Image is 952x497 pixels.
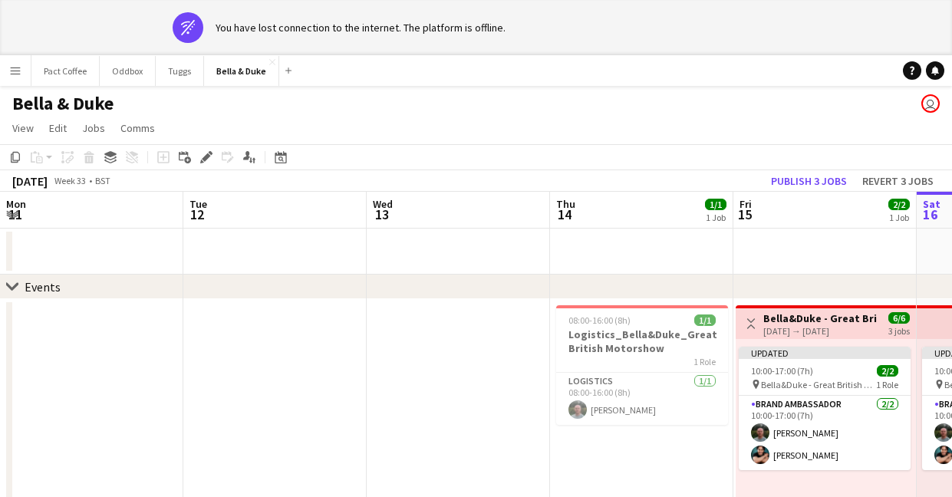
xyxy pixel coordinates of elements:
[43,118,73,138] a: Edit
[740,197,752,211] span: Fri
[100,56,156,86] button: Oddbox
[765,171,853,191] button: Publish 3 jobs
[739,347,911,359] div: Updated
[761,379,876,390] span: Bella&Duke - Great British Motorshow
[12,92,114,115] h1: Bella & Duke
[763,311,878,325] h3: Bella&Duke - Great British Motorshow
[694,314,716,326] span: 1/1
[693,356,716,367] span: 1 Role
[921,206,940,223] span: 16
[82,121,105,135] span: Jobs
[12,173,48,189] div: [DATE]
[877,365,898,377] span: 2/2
[876,379,898,390] span: 1 Role
[6,118,40,138] a: View
[737,206,752,223] span: 15
[739,396,911,470] app-card-role: Brand Ambassador2/210:00-17:00 (7h)[PERSON_NAME][PERSON_NAME]
[888,312,910,324] span: 6/6
[921,94,940,113] app-user-avatar: Chubby Bear
[216,21,506,35] div: You have lost connection to the internet. The platform is offline.
[705,199,726,210] span: 1/1
[371,206,393,223] span: 13
[556,197,575,211] span: Thu
[76,118,111,138] a: Jobs
[568,314,631,326] span: 08:00-16:00 (8h)
[554,206,575,223] span: 14
[51,175,89,186] span: Week 33
[95,175,110,186] div: BST
[189,197,207,211] span: Tue
[739,347,911,470] app-job-card: Updated10:00-17:00 (7h)2/2 Bella&Duke - Great British Motorshow1 RoleBrand Ambassador2/210:00-17:...
[373,197,393,211] span: Wed
[25,279,61,295] div: Events
[888,199,910,210] span: 2/2
[763,325,878,337] div: [DATE] → [DATE]
[204,56,279,86] button: Bella & Duke
[751,365,813,377] span: 10:00-17:00 (7h)
[889,212,909,223] div: 1 Job
[706,212,726,223] div: 1 Job
[6,197,26,211] span: Mon
[187,206,207,223] span: 12
[4,206,26,223] span: 11
[114,118,161,138] a: Comms
[556,305,728,425] app-job-card: 08:00-16:00 (8h)1/1Logistics_Bella&Duke_Great British Motorshow1 RoleLogistics1/108:00-16:00 (8h)...
[923,197,940,211] span: Sat
[556,327,728,355] h3: Logistics_Bella&Duke_Great British Motorshow
[556,373,728,425] app-card-role: Logistics1/108:00-16:00 (8h)[PERSON_NAME]
[856,171,940,191] button: Revert 3 jobs
[12,121,34,135] span: View
[49,121,67,135] span: Edit
[888,324,910,337] div: 3 jobs
[120,121,155,135] span: Comms
[31,56,100,86] button: Pact Coffee
[156,56,204,86] button: Tuggs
